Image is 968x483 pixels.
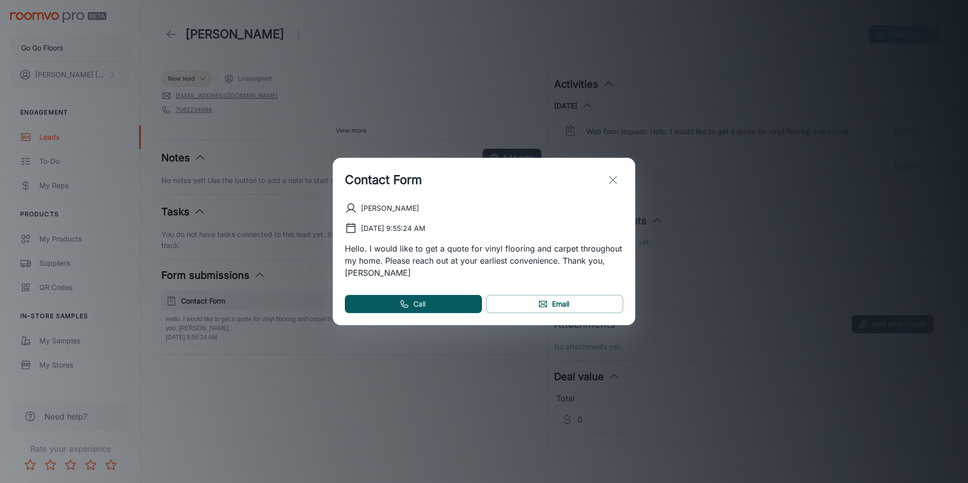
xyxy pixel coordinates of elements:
[345,171,422,189] h1: Contact Form
[345,243,623,279] p: Hello. I would like to get a quote for vinyl flooring and carpet throughout my home. Please reach...
[345,295,482,313] a: Call
[486,295,623,313] a: Email
[361,223,426,234] p: [DATE] 9:55:24 AM
[603,170,623,190] button: exit
[361,203,419,214] p: [PERSON_NAME]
